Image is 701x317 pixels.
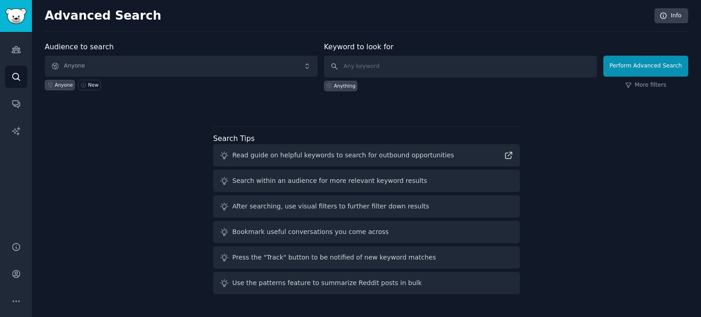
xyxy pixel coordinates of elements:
[232,202,429,211] div: After searching, use visual filters to further filter down results
[334,83,356,89] div: Anything
[45,9,649,23] h2: Advanced Search
[232,227,389,237] div: Bookmark useful conversations you come across
[654,8,688,24] a: Info
[324,56,597,78] input: Any keyword
[232,278,422,288] div: Use the patterns feature to summarize Reddit posts in bulk
[232,253,436,262] div: Press the "Track" button to be notified of new keyword matches
[625,81,666,89] a: More filters
[45,42,114,51] label: Audience to search
[232,176,427,186] div: Search within an audience for more relevant keyword results
[78,80,100,90] a: New
[603,56,688,77] button: Perform Advanced Search
[324,42,394,51] label: Keyword to look for
[213,134,255,143] label: Search Tips
[232,151,454,160] div: Read guide on helpful keywords to search for outbound opportunities
[55,82,73,88] div: Anyone
[88,82,99,88] div: New
[5,8,26,24] img: GummySearch logo
[45,56,318,77] button: Anyone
